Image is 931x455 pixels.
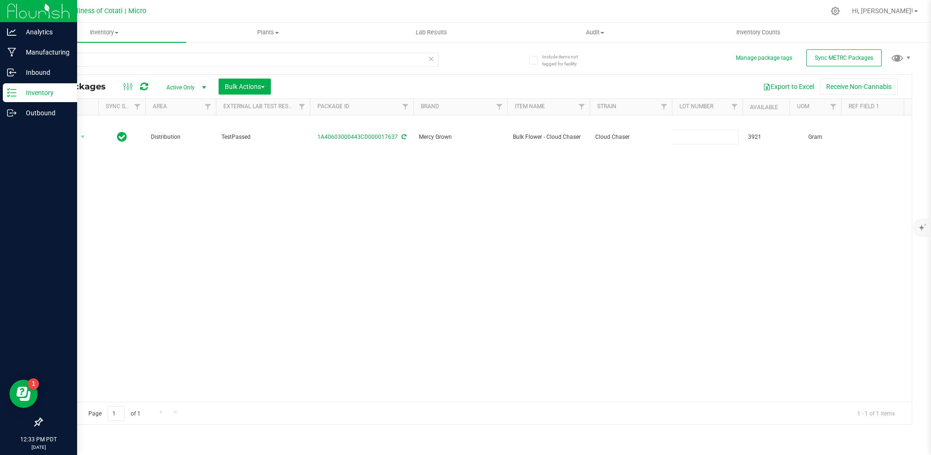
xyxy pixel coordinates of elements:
[820,79,898,95] button: Receive Non-Cannabis
[16,47,73,58] p: Manufacturing
[221,133,304,142] span: TestPassed
[219,79,271,95] button: Bulk Actions
[829,7,841,16] div: Manage settings
[317,134,398,140] a: 1A40603000443CD000017637
[7,88,16,97] inline-svg: Inventory
[724,28,793,37] span: Inventory Counts
[117,130,127,144] span: In Sync
[574,99,590,115] a: Filter
[7,48,16,57] inline-svg: Manufacturing
[677,23,840,42] a: Inventory Counts
[679,103,713,110] a: Lot Number
[748,133,784,142] span: 3921
[597,103,616,110] a: Strain
[16,107,73,119] p: Outbound
[4,435,73,444] p: 12:33 PM PDT
[403,28,460,37] span: Lab Results
[49,81,115,92] span: All Packages
[4,444,73,451] p: [DATE]
[595,133,666,142] span: Cloud Chaser
[727,99,742,115] a: Filter
[671,130,739,144] input: lot_number
[849,103,879,110] a: Ref Field 1
[542,53,589,67] span: Include items not tagged for facility
[850,406,902,420] span: 1 - 1 of 1 items
[16,67,73,78] p: Inbound
[400,134,406,140] span: Sync from Compliance System
[419,133,502,142] span: Mercy Grown
[398,99,413,115] a: Filter
[757,79,820,95] button: Export to Excel
[46,7,146,15] span: Mercy Wellness of Cotati | Micro
[225,83,265,90] span: Bulk Actions
[41,53,439,67] input: Search Package ID, Item Name, SKU, Lot or Part Number...
[294,99,310,115] a: Filter
[28,378,39,390] iframe: Resource center unread badge
[151,133,210,142] span: Distribution
[815,55,873,61] span: Sync METRC Packages
[77,130,89,144] span: select
[7,27,16,37] inline-svg: Analytics
[350,23,513,42] a: Lab Results
[656,99,672,115] a: Filter
[80,406,148,421] span: Page of 1
[515,103,545,110] a: Item Name
[852,7,913,15] span: Hi, [PERSON_NAME]!
[23,28,186,37] span: Inventory
[795,133,836,142] span: Gram
[106,103,142,110] a: Sync Status
[797,103,809,110] a: UOM
[9,380,38,408] iframe: Resource center
[826,99,841,115] a: Filter
[513,28,676,37] span: Audit
[428,53,434,65] span: Clear
[806,49,882,66] button: Sync METRC Packages
[317,103,349,110] a: Package ID
[186,23,350,42] a: Plants
[421,103,439,110] a: Brand
[513,133,584,142] span: Bulk Flower - Cloud Chaser
[750,104,778,111] a: Available
[16,26,73,38] p: Analytics
[7,68,16,77] inline-svg: Inbound
[200,99,216,115] a: Filter
[7,108,16,118] inline-svg: Outbound
[492,99,507,115] a: Filter
[223,103,297,110] a: External Lab Test Result
[736,54,792,62] button: Manage package tags
[153,103,167,110] a: Area
[130,99,145,115] a: Filter
[108,406,125,421] input: 1
[187,28,349,37] span: Plants
[23,23,186,42] a: Inventory
[16,87,73,98] p: Inventory
[513,23,677,42] a: Audit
